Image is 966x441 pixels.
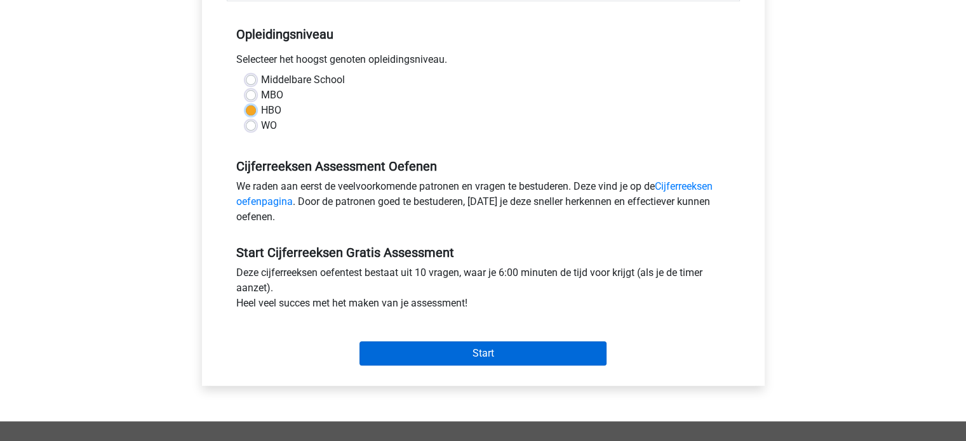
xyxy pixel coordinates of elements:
[236,159,730,174] h5: Cijferreeksen Assessment Oefenen
[236,22,730,47] h5: Opleidingsniveau
[261,118,277,133] label: WO
[261,88,283,103] label: MBO
[359,341,607,365] input: Start
[261,72,345,88] label: Middelbare School
[236,245,730,260] h5: Start Cijferreeksen Gratis Assessment
[227,265,740,316] div: Deze cijferreeksen oefentest bestaat uit 10 vragen, waar je 6:00 minuten de tijd voor krijgt (als...
[227,52,740,72] div: Selecteer het hoogst genoten opleidingsniveau.
[261,103,281,118] label: HBO
[227,179,740,230] div: We raden aan eerst de veelvoorkomende patronen en vragen te bestuderen. Deze vind je op de . Door...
